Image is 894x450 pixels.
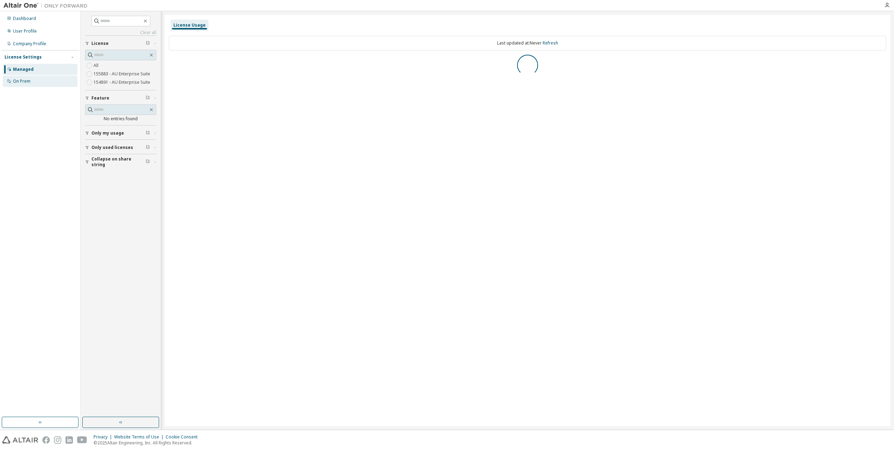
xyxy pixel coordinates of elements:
button: Only my usage [85,125,156,141]
img: facebook.svg [42,436,50,444]
span: Clear filter [146,95,150,101]
a: Clear all [85,30,156,35]
label: 155883 - AU Enterprise Suite [94,70,152,78]
button: License [85,36,156,51]
div: No entries found [85,116,156,122]
span: Clear filter [146,130,150,136]
div: Company Profile [13,41,46,47]
div: Managed [13,67,34,72]
button: Collapse on share string [85,154,156,170]
span: Clear filter [146,145,150,150]
span: Clear filter [146,41,150,46]
button: Feature [85,90,156,106]
div: Website Terms of Use [114,434,166,440]
span: Collapse on share string [91,156,146,168]
img: altair_logo.svg [2,436,38,444]
a: Refresh [543,40,558,46]
label: 154891 - AU Enterprise Suite [94,78,152,87]
span: Clear filter [146,159,150,165]
div: License Usage [173,22,206,28]
img: Altair One [4,2,91,9]
span: License [91,41,109,46]
div: On Prem [13,79,30,84]
div: User Profile [13,28,37,34]
div: Last updated at: Never [169,36,886,50]
span: Feature [91,95,109,101]
button: Only used licenses [85,140,156,155]
img: linkedin.svg [66,436,73,444]
div: Privacy [94,434,114,440]
span: Only used licenses [91,145,133,150]
img: youtube.svg [77,436,87,444]
img: instagram.svg [54,436,61,444]
div: Cookie Consent [166,434,202,440]
div: Dashboard [13,16,36,21]
div: License Settings [5,54,42,60]
span: Only my usage [91,130,124,136]
label: All [94,61,100,70]
p: © 2025 Altair Engineering, Inc. All Rights Reserved. [94,440,202,446]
